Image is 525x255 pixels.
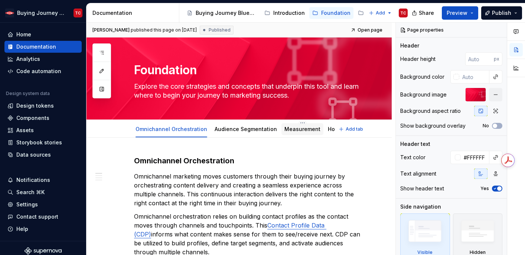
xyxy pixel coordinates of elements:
[212,121,280,137] div: Audience Segmentation
[4,65,82,77] a: Code automation
[261,7,308,19] a: Introduction
[16,102,54,109] div: Design tokens
[461,151,489,164] input: Auto
[16,127,34,134] div: Assets
[16,225,28,233] div: Help
[4,41,82,53] a: Documentation
[465,52,494,66] input: Auto
[4,223,82,235] button: Help
[366,8,394,18] button: Add
[184,6,365,20] div: Page tree
[400,55,436,63] div: Header height
[209,27,231,33] span: Published
[348,25,386,35] a: Open page
[284,126,320,132] a: Measurement
[492,9,511,17] span: Publish
[131,27,197,33] div: published this page on [DATE]
[4,186,82,198] button: Search ⌘K
[16,43,56,50] div: Documentation
[5,9,14,17] img: ebcb961f-3702-4f4f-81a3-20bbd08d1a2b.png
[16,139,62,146] div: Storybook stories
[4,211,82,223] button: Contact support
[4,149,82,161] a: Data sources
[400,122,466,130] div: Show background overlay
[4,29,82,40] a: Home
[16,55,40,63] div: Analytics
[480,186,489,192] label: Yes
[400,203,441,210] div: Side navigation
[346,126,363,132] span: Add tab
[321,9,350,17] div: Foundation
[184,7,260,19] a: Buying Journey Blueprint
[133,121,210,137] div: Omnichannel Orchestration
[494,56,499,62] p: px
[16,151,51,158] div: Data sources
[442,6,478,20] button: Preview
[408,6,439,20] button: Share
[4,174,82,186] button: Notifications
[75,10,81,16] div: TC
[400,154,425,161] div: Text color
[134,156,234,165] strong: Omnichannel Orchestration
[400,10,406,16] div: TC
[281,121,323,137] div: Measurement
[447,9,467,17] span: Preview
[273,9,305,17] div: Introduction
[400,170,436,177] div: Text alignment
[133,81,361,101] textarea: Explore the core strategies and concepts that underpin this tool and learn where to begin your jo...
[196,9,257,17] div: Buying Journey Blueprint
[355,7,398,19] a: Framework
[16,114,49,122] div: Components
[1,5,85,21] button: Buying Journey BlueprintTC
[6,91,50,97] div: Design system data
[4,199,82,210] a: Settings
[376,10,385,16] span: Add
[92,9,176,17] div: Documentation
[4,112,82,124] a: Components
[325,121,361,137] div: How to Use
[483,123,489,129] label: No
[136,126,207,132] a: Omnichannel Orchestration
[16,189,45,196] div: Search ⌘K
[16,213,58,220] div: Contact support
[309,7,353,19] a: Foundation
[400,107,461,115] div: Background aspect ratio
[328,126,358,132] a: How to Use
[134,172,362,207] p: Omnichannel marketing moves customers through their buying journey by orchestrating content deliv...
[400,73,444,81] div: Background color
[400,42,419,49] div: Header
[336,124,366,134] button: Add tab
[17,9,65,17] div: Buying Journey Blueprint
[459,70,489,84] input: Auto
[358,27,382,33] span: Open page
[133,61,361,79] textarea: Foundation
[4,137,82,148] a: Storybook stories
[400,140,430,148] div: Header text
[4,100,82,112] a: Design tokens
[419,9,434,17] span: Share
[400,185,444,192] div: Show header text
[16,201,38,208] div: Settings
[16,68,61,75] div: Code automation
[92,27,130,33] span: [PERSON_NAME]
[16,176,50,184] div: Notifications
[400,91,447,98] div: Background image
[4,124,82,136] a: Assets
[215,126,277,132] a: Audience Segmentation
[4,53,82,65] a: Analytics
[481,6,522,20] button: Publish
[16,31,31,38] div: Home
[25,247,62,255] svg: Supernova Logo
